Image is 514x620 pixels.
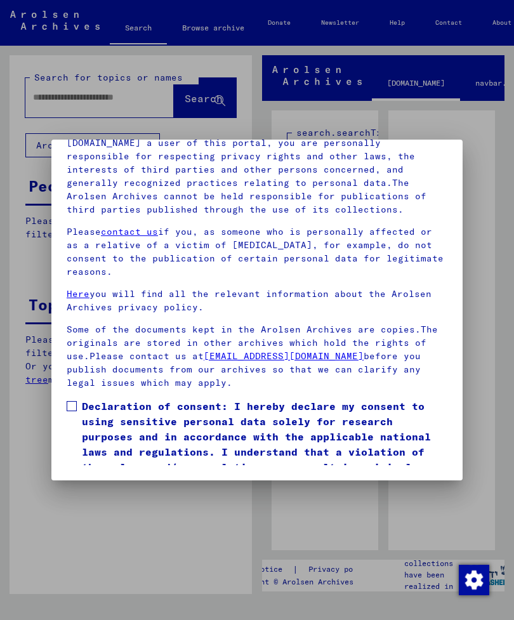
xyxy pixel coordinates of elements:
[204,350,364,362] a: [EMAIL_ADDRESS][DOMAIN_NAME]
[459,565,489,595] img: Change consent
[67,225,447,279] p: Please if you, as someone who is personally affected or as a relative of a victim of [MEDICAL_DAT...
[82,399,447,490] span: Declaration of consent: I hereby declare my consent to using sensitive personal data solely for r...
[67,288,89,300] a: Here
[67,323,447,390] p: Some of the documents kept in the Arolsen Archives are copies.The originals are stored in other a...
[458,564,489,595] div: Change consent
[101,226,158,237] a: contact us
[67,110,447,216] p: Please note that this portal on victims of Nazi [MEDICAL_DATA] contains sensitive data on identif...
[67,287,447,314] p: you will find all the relevant information about the Arolsen Archives privacy policy.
